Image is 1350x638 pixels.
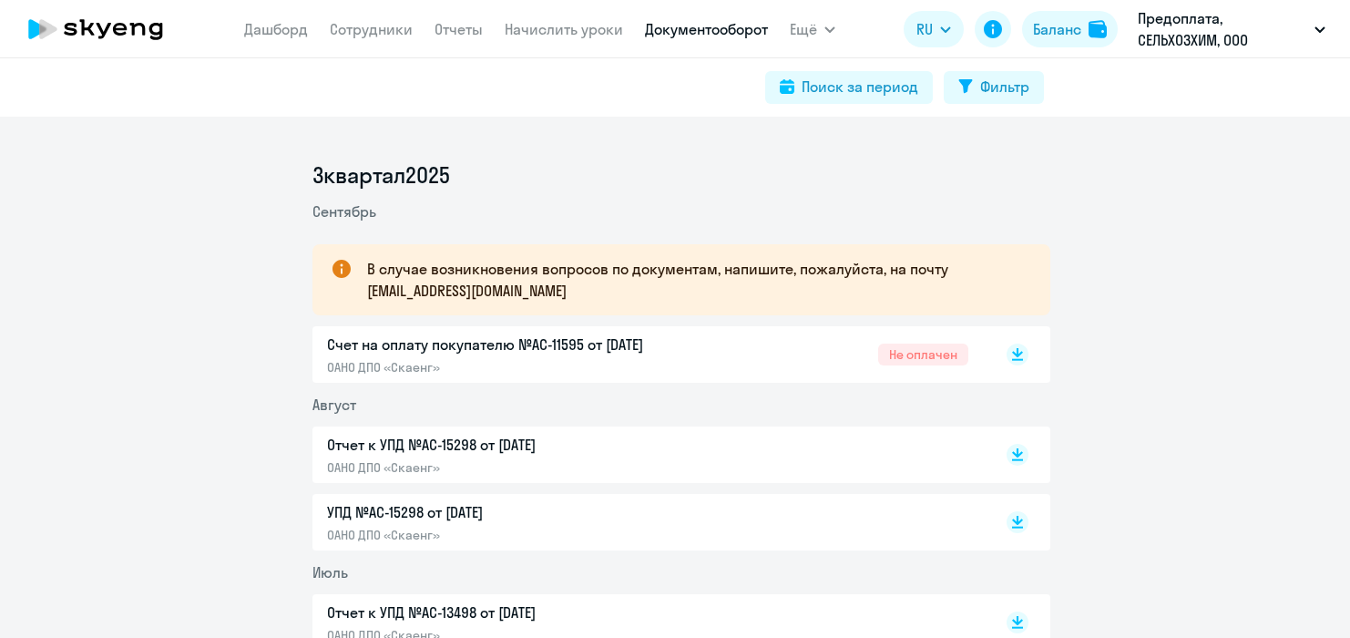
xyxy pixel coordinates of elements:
[1129,7,1335,51] button: Предоплата, СЕЛЬХОЗХИМ, ООО
[790,18,817,40] span: Ещё
[1022,11,1118,47] button: Балансbalance
[327,459,710,476] p: ОАНО ДПО «Скаенг»
[944,71,1044,104] button: Фильтр
[327,501,968,543] a: УПД №AC-15298 от [DATE]ОАНО ДПО «Скаенг»
[916,18,933,40] span: RU
[802,76,918,98] div: Поиск за период
[505,20,623,38] a: Начислить уроки
[790,11,835,47] button: Ещё
[327,359,710,376] p: ОАНО ДПО «Скаенг»
[435,20,483,38] a: Отчеты
[367,258,1018,302] p: В случае возникновения вопросов по документам, напишите, пожалуйста, на почту [EMAIL_ADDRESS][DOM...
[330,20,413,38] a: Сотрудники
[980,76,1029,98] div: Фильтр
[327,501,710,523] p: УПД №AC-15298 от [DATE]
[327,334,710,355] p: Счет на оплату покупателю №AC-11595 от [DATE]
[327,602,710,623] p: Отчет к УПД №AC-13498 от [DATE]
[904,11,964,47] button: RU
[645,20,768,38] a: Документооборот
[312,396,356,414] span: Август
[765,71,933,104] button: Поиск за период
[1033,18,1081,40] div: Баланс
[878,344,968,365] span: Не оплачен
[312,160,1050,190] li: 3 квартал 2025
[1089,20,1107,38] img: balance
[312,202,376,221] span: Сентябрь
[327,334,968,376] a: Счет на оплату покупателю №AC-11595 от [DATE]ОАНО ДПО «Скаенг»Не оплачен
[312,563,348,581] span: Июль
[244,20,308,38] a: Дашборд
[1138,7,1307,51] p: Предоплата, СЕЛЬХОЗХИМ, ООО
[327,527,710,543] p: ОАНО ДПО «Скаенг»
[327,434,710,456] p: Отчет к УПД №AC-15298 от [DATE]
[327,434,968,476] a: Отчет к УПД №AC-15298 от [DATE]ОАНО ДПО «Скаенг»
